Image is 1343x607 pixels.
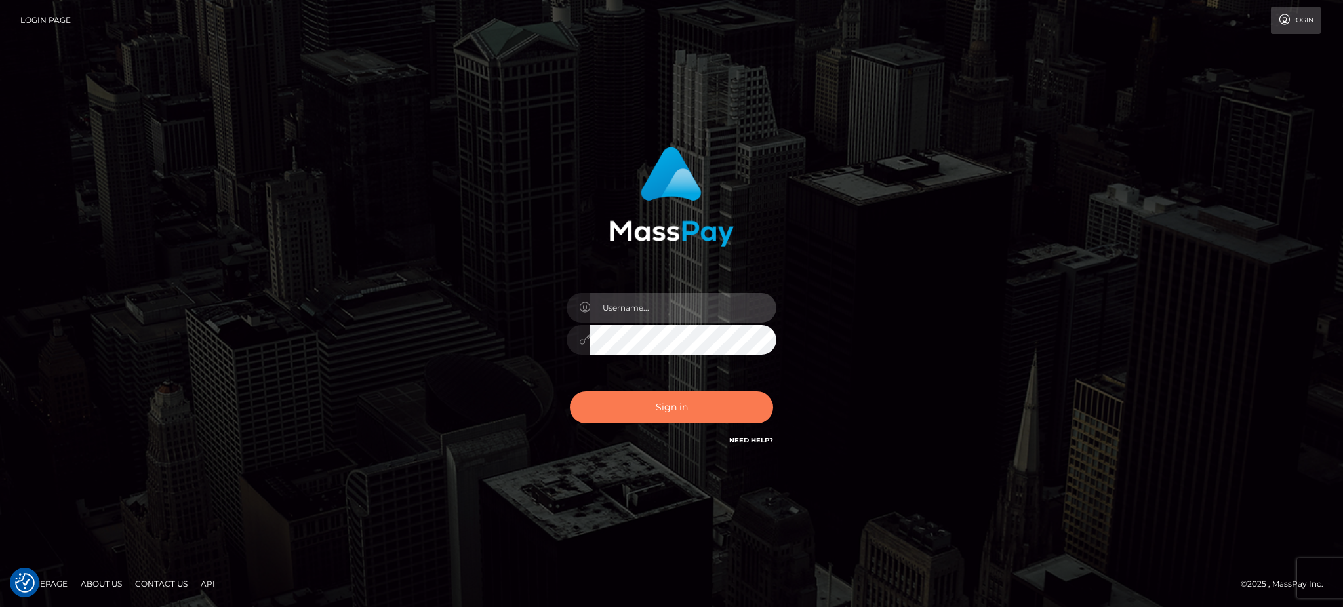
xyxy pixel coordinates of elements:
a: Contact Us [130,574,193,594]
input: Username... [590,293,776,323]
img: MassPay Login [609,147,734,247]
img: Revisit consent button [15,573,35,593]
a: API [195,574,220,594]
a: About Us [75,574,127,594]
button: Sign in [570,391,773,423]
div: © 2025 , MassPay Inc. [1241,577,1333,591]
a: Login Page [20,7,71,34]
a: Need Help? [729,436,773,444]
a: Homepage [14,574,73,594]
a: Login [1271,7,1321,34]
button: Consent Preferences [15,573,35,593]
